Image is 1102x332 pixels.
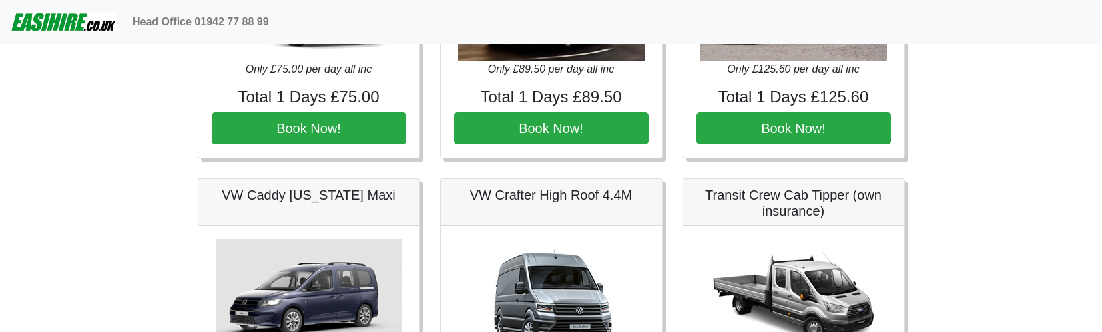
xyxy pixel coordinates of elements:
button: Book Now! [696,112,891,144]
button: Book Now! [212,112,406,144]
h4: Total 1 Days £89.50 [454,88,649,107]
h5: VW Crafter High Roof 4.4M [454,187,649,203]
h5: VW Caddy [US_STATE] Maxi [212,187,406,203]
i: Only £89.50 per day all inc [488,63,614,75]
h5: Transit Crew Cab Tipper (own insurance) [696,187,891,219]
button: Book Now! [454,112,649,144]
i: Only £125.60 per day all inc [727,63,859,75]
i: Only £75.00 per day all inc [246,63,372,75]
h4: Total 1 Days £75.00 [212,88,406,107]
a: Head Office 01942 77 88 99 [127,9,274,35]
img: easihire_logo_small.png [11,9,117,35]
b: Head Office 01942 77 88 99 [133,16,269,27]
h4: Total 1 Days £125.60 [696,88,891,107]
